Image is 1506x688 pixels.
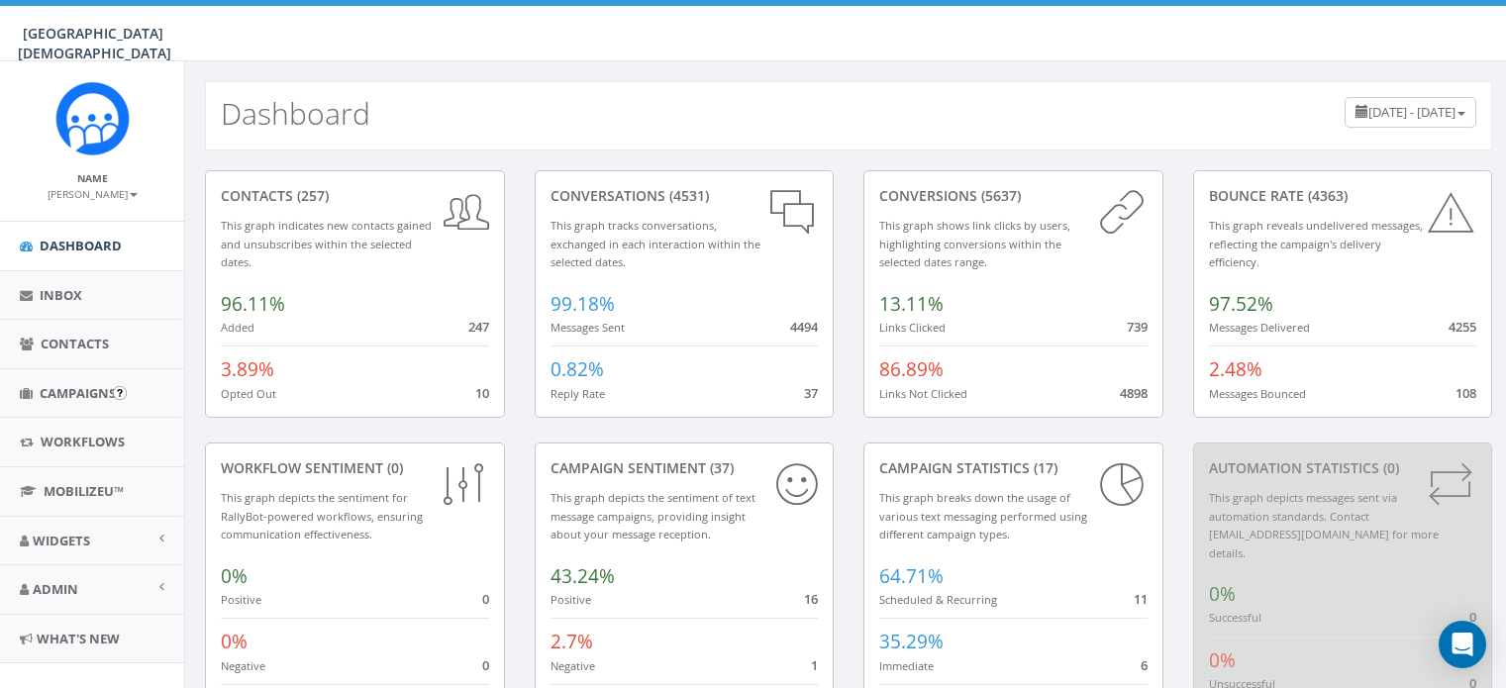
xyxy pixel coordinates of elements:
span: 86.89% [879,356,944,382]
img: Rally_Corp_Icon_1.png [55,81,130,155]
span: 4898 [1120,384,1148,402]
small: Name [77,171,108,185]
span: (37) [706,458,734,477]
span: (4531) [665,186,709,205]
span: 16 [804,590,818,608]
a: [PERSON_NAME] [48,184,138,202]
div: Bounce Rate [1209,186,1477,206]
span: 2.7% [551,629,593,654]
span: What's New [37,630,120,647]
small: This graph depicts messages sent via automation standards. Contact [EMAIL_ADDRESS][DOMAIN_NAME] f... [1209,490,1439,560]
span: 0% [1209,581,1236,607]
div: Campaign Statistics [879,458,1148,478]
small: Links Clicked [879,320,946,335]
div: Automation Statistics [1209,458,1477,478]
small: This graph indicates new contacts gained and unsubscribes within the selected dates. [221,218,432,269]
span: Campaigns [40,384,116,402]
small: Scheduled & Recurring [879,592,997,607]
span: 247 [468,318,489,336]
span: 0% [221,629,248,654]
span: 35.29% [879,629,944,654]
small: This graph depicts the sentiment for RallyBot-powered workflows, ensuring communication effective... [221,490,423,541]
span: 108 [1456,384,1476,402]
small: Successful [1209,610,1261,625]
span: 0 [1469,608,1476,626]
span: Contacts [41,335,109,352]
span: Admin [33,580,78,598]
input: Submit [113,386,127,400]
small: Negative [551,658,595,673]
span: 97.52% [1209,291,1273,317]
small: This graph reveals undelivered messages, reflecting the campaign's delivery efficiency. [1209,218,1423,269]
span: (5637) [977,186,1021,205]
span: 0 [482,590,489,608]
small: Messages Delivered [1209,320,1310,335]
div: Campaign Sentiment [551,458,819,478]
small: Links Not Clicked [879,386,967,401]
div: Open Intercom Messenger [1439,621,1486,668]
span: (17) [1030,458,1057,477]
small: Positive [551,592,591,607]
small: This graph breaks down the usage of various text messaging performed using different campaign types. [879,490,1087,541]
small: Immediate [879,658,934,673]
small: Reply Rate [551,386,605,401]
span: 64.71% [879,563,944,589]
span: (0) [383,458,403,477]
span: (4363) [1304,186,1348,205]
span: Workflows [41,433,125,450]
h2: Dashboard [221,97,370,130]
span: MobilizeU™ [44,482,124,500]
span: 4494 [790,318,818,336]
span: 3.89% [221,356,274,382]
span: 0% [221,563,248,589]
small: Messages Sent [551,320,625,335]
span: 2.48% [1209,356,1262,382]
span: 37 [804,384,818,402]
span: 4255 [1449,318,1476,336]
span: 99.18% [551,291,615,317]
small: Negative [221,658,265,673]
span: Inbox [40,286,82,304]
span: 13.11% [879,291,944,317]
span: 6 [1141,656,1148,674]
small: Opted Out [221,386,276,401]
span: (0) [1379,458,1399,477]
small: Added [221,320,254,335]
div: contacts [221,186,489,206]
span: Dashboard [40,237,122,254]
span: [GEOGRAPHIC_DATA][DEMOGRAPHIC_DATA] [18,24,171,62]
span: [DATE] - [DATE] [1368,103,1456,121]
span: 739 [1127,318,1148,336]
span: 0.82% [551,356,604,382]
span: 1 [811,656,818,674]
span: (257) [293,186,329,205]
small: Positive [221,592,261,607]
span: 11 [1134,590,1148,608]
span: 0% [1209,647,1236,673]
span: 96.11% [221,291,285,317]
div: conversations [551,186,819,206]
small: This graph depicts the sentiment of text message campaigns, providing insight about your message ... [551,490,755,541]
span: Widgets [33,532,90,549]
div: Workflow Sentiment [221,458,489,478]
small: [PERSON_NAME] [48,187,138,201]
small: Messages Bounced [1209,386,1306,401]
span: 10 [475,384,489,402]
small: This graph shows link clicks by users, highlighting conversions within the selected dates range. [879,218,1070,269]
span: 43.24% [551,563,615,589]
div: conversions [879,186,1148,206]
span: 0 [482,656,489,674]
small: This graph tracks conversations, exchanged in each interaction within the selected dates. [551,218,760,269]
